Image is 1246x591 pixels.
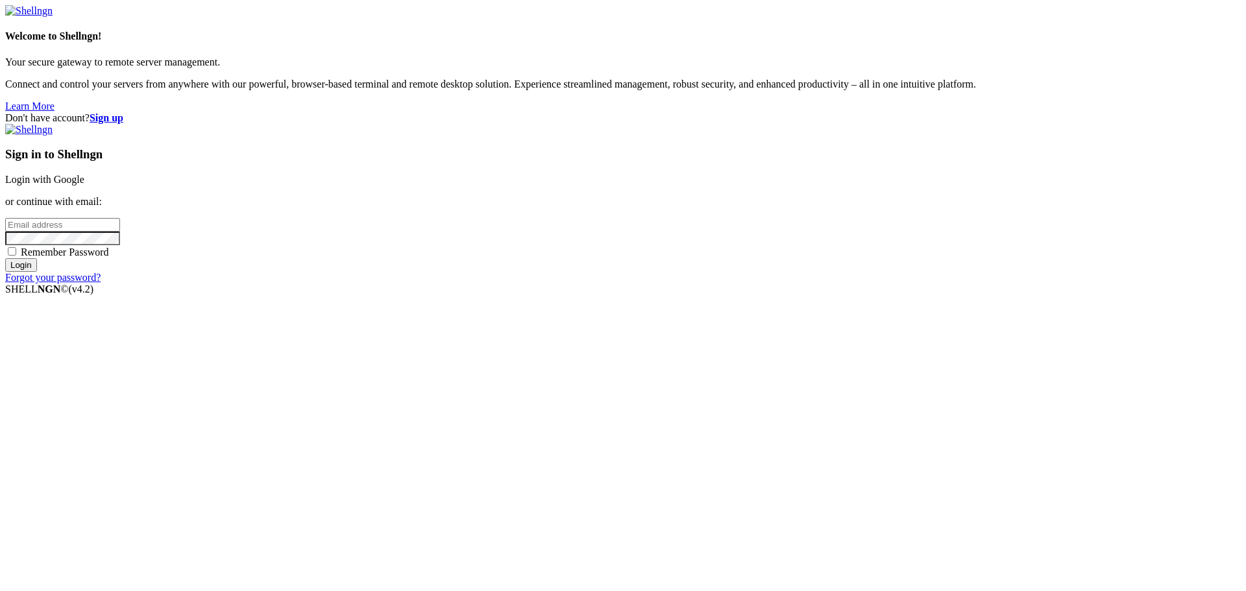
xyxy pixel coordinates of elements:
input: Remember Password [8,247,16,256]
input: Login [5,258,37,272]
p: Your secure gateway to remote server management. [5,56,1241,68]
img: Shellngn [5,5,53,17]
span: Remember Password [21,247,109,258]
a: Login with Google [5,174,84,185]
div: Don't have account? [5,112,1241,124]
span: 4.2.0 [69,283,94,295]
p: Connect and control your servers from anywhere with our powerful, browser-based terminal and remo... [5,78,1241,90]
img: Shellngn [5,124,53,136]
input: Email address [5,218,120,232]
a: Forgot your password? [5,272,101,283]
h4: Welcome to Shellngn! [5,30,1241,42]
b: NGN [38,283,61,295]
a: Sign up [90,112,123,123]
a: Learn More [5,101,55,112]
p: or continue with email: [5,196,1241,208]
h3: Sign in to Shellngn [5,147,1241,162]
span: SHELL © [5,283,93,295]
